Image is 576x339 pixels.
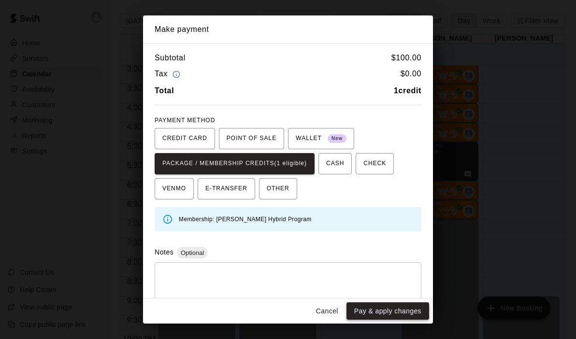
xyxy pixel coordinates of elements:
[179,216,312,223] span: Membership: [PERSON_NAME] Hybrid Program
[155,52,186,64] h6: Subtotal
[155,68,183,81] h6: Tax
[356,153,394,174] button: CHECK
[219,128,284,149] button: POINT OF SALE
[155,117,215,124] span: PAYMENT METHOD
[363,156,386,171] span: CHECK
[391,52,421,64] h6: $ 100.00
[162,156,307,171] span: PACKAGE / MEMBERSHIP CREDITS (1 eligible)
[155,128,215,149] button: CREDIT CARD
[259,178,297,199] button: OTHER
[177,249,208,256] span: Optional
[155,178,194,199] button: VENMO
[227,131,276,146] span: POINT OF SALE
[198,178,255,199] button: E-TRANSFER
[162,131,207,146] span: CREDIT CARD
[267,181,289,197] span: OTHER
[312,302,343,320] button: Cancel
[162,181,186,197] span: VENMO
[288,128,354,149] button: WALLET New
[143,15,433,43] h2: Make payment
[296,131,346,146] span: WALLET
[155,86,174,95] b: Total
[155,248,173,256] label: Notes
[318,153,352,174] button: CASH
[155,153,315,174] button: PACKAGE / MEMBERSHIP CREDITS(1 eligible)
[328,132,346,145] span: New
[394,86,421,95] b: 1 credit
[205,181,247,197] span: E-TRANSFER
[326,156,344,171] span: CASH
[346,302,429,320] button: Pay & apply changes
[401,68,421,81] h6: $ 0.00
